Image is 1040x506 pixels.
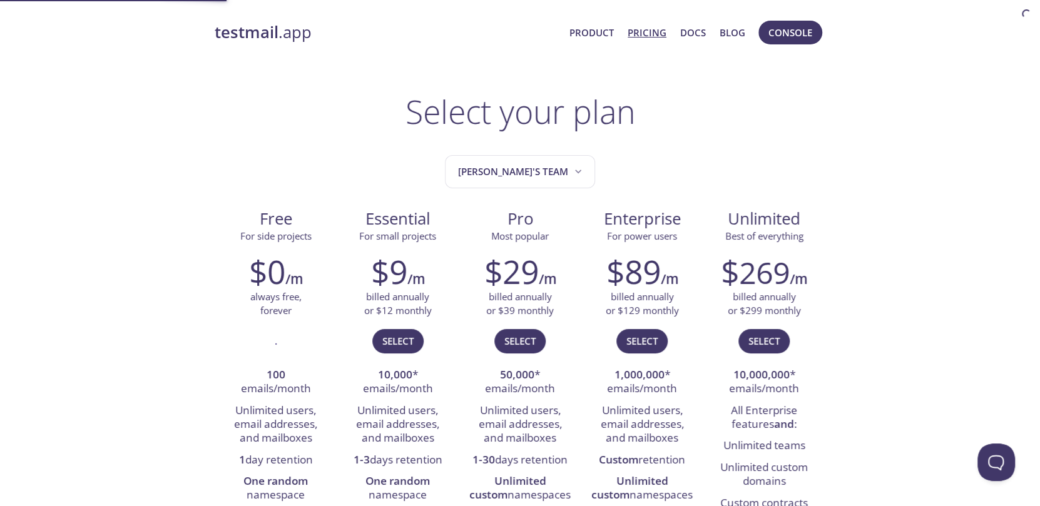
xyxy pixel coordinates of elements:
li: emails/month [224,365,327,400]
p: billed annually or $129 monthly [606,290,679,317]
li: * emails/month [468,365,571,400]
li: * emails/month [346,365,449,400]
a: Pricing [628,24,666,41]
span: 269 [739,252,790,293]
h2: $ [721,253,790,290]
h1: Select your plan [405,93,635,130]
h6: /m [661,268,678,290]
button: Kaio's team [445,155,595,188]
li: Unlimited users, email addresses, and mailboxes [224,400,327,450]
span: Enterprise [591,208,693,230]
span: Best of everything [725,230,803,242]
h2: $9 [371,253,407,290]
a: Docs [680,24,706,41]
span: Unlimited [728,208,800,230]
span: Free [225,208,327,230]
strong: Custom [599,452,638,467]
a: testmail.app [215,22,559,43]
h2: $89 [606,253,661,290]
button: Select [494,329,546,353]
h2: $29 [484,253,539,290]
h6: /m [539,268,556,290]
li: days retention [346,450,449,471]
li: day retention [224,450,327,471]
li: days retention [468,450,571,471]
span: For power users [607,230,677,242]
p: billed annually or $299 monthly [728,290,801,317]
iframe: Help Scout Beacon - Open [977,443,1015,481]
strong: 10,000,000 [733,367,790,382]
a: Product [569,24,614,41]
strong: and [774,417,794,431]
span: Console [768,24,812,41]
strong: 50,000 [500,367,534,382]
strong: 100 [267,367,285,382]
strong: One random [365,473,430,488]
strong: 1 [239,452,245,467]
span: Pro [469,208,571,230]
span: Essential [347,208,449,230]
li: Unlimited users, email addresses, and mailboxes [346,400,449,450]
p: always free, forever [250,290,302,317]
strong: 10,000 [378,367,412,382]
p: billed annually or $39 monthly [486,290,554,317]
h2: $0 [249,253,285,290]
h6: /m [285,268,303,290]
a: Blog [720,24,745,41]
li: retention [591,450,694,471]
h6: /m [407,268,425,290]
button: Select [372,329,424,353]
span: [PERSON_NAME]'s team [458,163,584,180]
span: Most popular [491,230,549,242]
span: Select [382,333,414,349]
p: billed annually or $12 monthly [364,290,432,317]
li: * emails/month [591,365,694,400]
strong: testmail [215,21,278,43]
span: Select [504,333,536,349]
strong: One random [243,473,308,488]
span: For side projects [240,230,312,242]
strong: 1-3 [354,452,370,467]
li: Unlimited users, email addresses, and mailboxes [591,400,694,450]
span: Select [748,333,780,349]
li: Unlimited users, email addresses, and mailboxes [468,400,571,450]
span: Select [626,333,658,349]
strong: Unlimited custom [469,473,546,502]
button: Select [738,329,790,353]
strong: 1-30 [472,452,495,467]
strong: 1,000,000 [614,367,665,382]
li: * emails/month [713,365,816,400]
span: For small projects [359,230,436,242]
strong: Unlimited custom [591,473,668,502]
button: Console [758,21,822,44]
button: Select [616,329,668,353]
h6: /m [790,268,807,290]
li: Unlimited custom domains [713,457,816,493]
li: All Enterprise features : [713,400,816,436]
li: Unlimited teams [713,435,816,457]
